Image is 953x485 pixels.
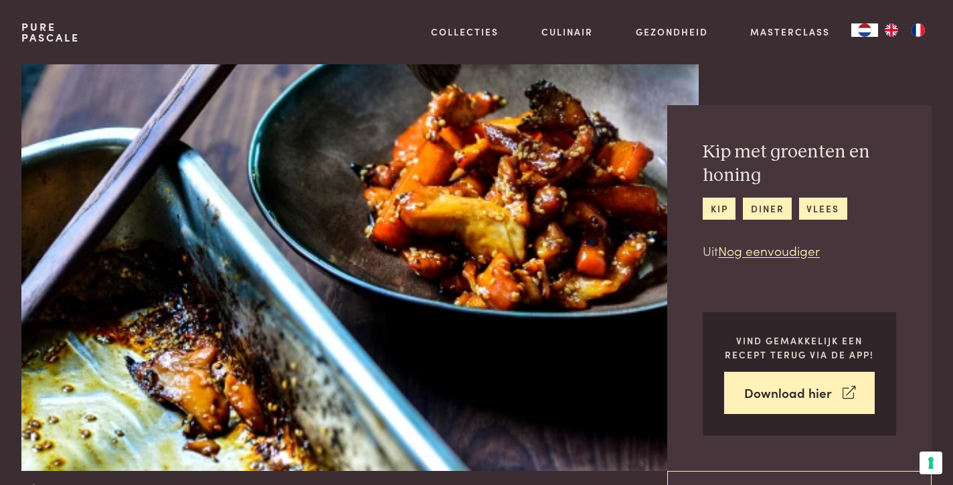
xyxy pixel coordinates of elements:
[724,372,875,414] a: Download hier
[878,23,932,37] ul: Language list
[799,198,847,220] a: vlees
[703,241,896,261] p: Uit
[718,241,820,259] a: Nog eenvoudiger
[21,64,699,471] img: Kip met groenten en honing
[21,21,80,43] a: PurePascale
[724,334,875,361] p: Vind gemakkelijk een recept terug via de app!
[703,141,896,187] h2: Kip met groenten en honing
[541,25,593,39] a: Culinair
[851,23,878,37] a: NL
[851,23,932,37] aside: Language selected: Nederlands
[851,23,878,37] div: Language
[878,23,905,37] a: EN
[431,25,499,39] a: Collecties
[743,198,792,220] a: diner
[750,25,830,39] a: Masterclass
[920,452,942,474] button: Uw voorkeuren voor toestemming voor trackingtechnologieën
[703,198,735,220] a: kip
[636,25,708,39] a: Gezondheid
[905,23,932,37] a: FR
